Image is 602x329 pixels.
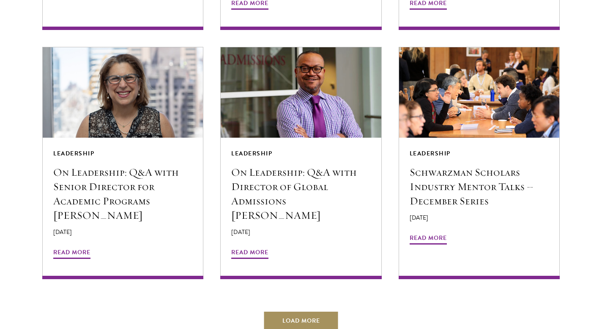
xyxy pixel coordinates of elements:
p: [DATE] [53,228,192,237]
h5: On Leadership: Q&A with Senior Director for Academic Programs [PERSON_NAME] [53,165,192,223]
span: Read More [410,233,447,246]
h5: On Leadership: Q&A with Director of Global Admissions [PERSON_NAME] [231,165,370,223]
a: Leadership On Leadership: Q&A with Senior Director for Academic Programs [PERSON_NAME] [DATE] Rea... [43,47,203,279]
a: Leadership Schwarzman Scholars Industry Mentor Talks – December Series [DATE] Read More [399,47,559,279]
h5: Schwarzman Scholars Industry Mentor Talks – December Series [410,165,549,208]
p: [DATE] [231,228,370,237]
div: Leadership [53,148,192,159]
p: [DATE] [410,213,549,222]
a: Leadership On Leadership: Q&A with Director of Global Admissions [PERSON_NAME] [DATE] Read More [221,47,381,279]
span: Read More [53,247,90,260]
div: Leadership [231,148,370,159]
div: Leadership [410,148,549,159]
span: Read More [231,247,268,260]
